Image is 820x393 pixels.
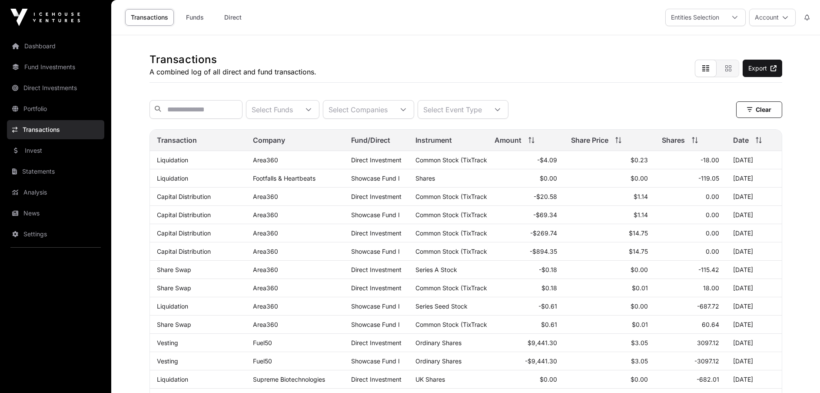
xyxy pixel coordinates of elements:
a: Vesting [157,357,178,365]
td: [DATE] [726,352,782,370]
a: Capital Distribution [157,248,211,255]
span: -115.42 [698,266,719,273]
span: 0.00 [706,229,719,237]
span: Shares [415,175,435,182]
span: $14.75 [629,248,648,255]
a: Liquidation [157,302,188,310]
a: Invest [7,141,104,160]
td: [DATE] [726,242,782,261]
span: Series Seed Stock [415,302,468,310]
a: Direct [216,9,250,26]
span: Amount [495,135,521,145]
td: [DATE] [726,169,782,188]
a: Area360 [253,266,278,273]
span: Fund/Direct [351,135,390,145]
span: $0.00 [631,266,648,273]
a: Transactions [7,120,104,139]
span: -682.01 [697,376,719,383]
h1: Transactions [149,53,316,67]
span: $14.75 [629,229,648,237]
span: Common Stock (TixTrack) [415,193,489,200]
span: Transaction [157,135,197,145]
a: Funds [177,9,212,26]
td: $9,441.30 [488,334,564,352]
div: Entities Selection [666,9,724,26]
span: 60.64 [702,321,719,328]
span: Ordinary Shares [415,339,461,346]
td: [DATE] [726,151,782,169]
span: -3097.12 [694,357,719,365]
a: Liquidation [157,175,188,182]
td: [DATE] [726,206,782,224]
span: $0.23 [631,156,648,164]
a: Vesting [157,339,178,346]
a: Liquidation [157,156,188,164]
span: $1.14 [634,211,648,218]
span: $0.00 [631,376,648,383]
td: -$9,441.30 [488,352,564,370]
div: Select Companies [323,101,393,118]
td: [DATE] [726,279,782,297]
a: Share Swap [157,284,191,292]
a: Showcase Fund I [351,302,400,310]
span: Common Stock (TixTrack) [415,248,489,255]
td: [DATE] [726,370,782,389]
span: Date [733,135,749,145]
span: Direct Investment [351,156,402,164]
button: Clear [736,101,782,118]
a: Export [743,60,782,77]
a: Settings [7,225,104,244]
td: $0.18 [488,279,564,297]
span: Direct Investment [351,284,402,292]
a: Area360 [253,248,278,255]
span: Instrument [415,135,452,145]
a: Area360 [253,284,278,292]
td: -$0.18 [488,261,564,279]
span: Ordinary Shares [415,357,461,365]
span: $0.01 [632,284,648,292]
span: $0.00 [631,175,648,182]
a: Statements [7,162,104,181]
a: Area360 [253,321,278,328]
iframe: Chat Widget [777,351,820,393]
td: $0.00 [488,370,564,389]
a: Analysis [7,183,104,202]
a: Capital Distribution [157,229,211,237]
span: -18.00 [700,156,719,164]
a: Area360 [253,156,278,164]
span: Share Price [571,135,608,145]
span: Company [253,135,285,145]
a: Capital Distribution [157,211,211,218]
span: Common Stock (TixTrack) [415,156,489,164]
a: Showcase Fund I [351,357,400,365]
span: 18.00 [703,284,719,292]
span: 0.00 [706,248,719,255]
span: $0.01 [632,321,648,328]
a: Area360 [253,229,278,237]
a: Area360 [253,302,278,310]
a: Showcase Fund I [351,211,400,218]
a: Showcase Fund I [351,175,400,182]
a: Area360 [253,193,278,200]
a: Transactions [125,9,174,26]
span: Common Stock (TixTrack) [415,229,489,237]
a: Fuel50 [253,339,272,346]
td: -$269.74 [488,224,564,242]
a: Dashboard [7,37,104,56]
td: [DATE] [726,261,782,279]
a: Supreme Biotechnologies [253,376,325,383]
td: [DATE] [726,297,782,316]
span: Common Stock (TixTrack) [415,321,489,328]
td: $0.00 [488,169,564,188]
span: Direct Investment [351,376,402,383]
span: UK Shares [415,376,445,383]
span: 0.00 [706,211,719,218]
span: Common Stock (TixTrack) [415,211,489,218]
div: Select Event Type [418,101,487,118]
span: $3.05 [631,357,648,365]
button: Account [749,9,796,26]
span: $0.00 [631,302,648,310]
span: $3.05 [631,339,648,346]
a: Liquidation [157,376,188,383]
